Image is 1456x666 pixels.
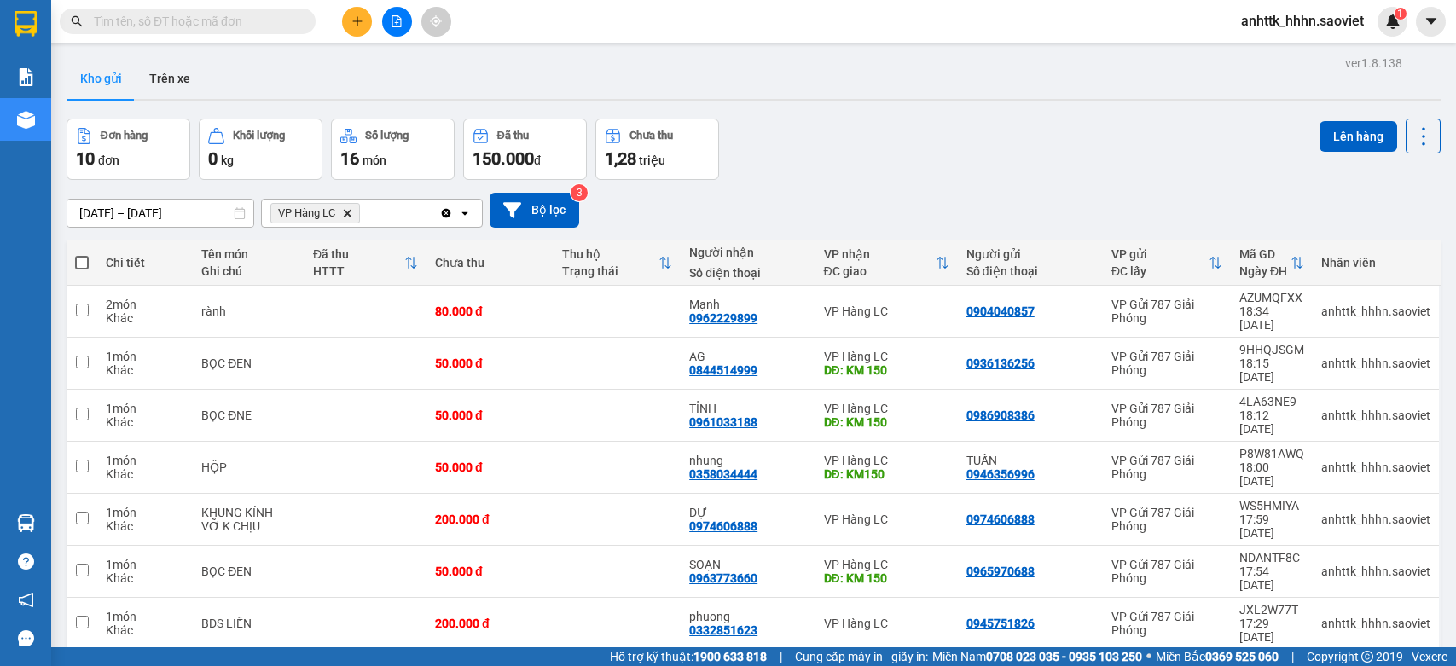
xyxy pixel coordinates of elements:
[595,119,719,180] button: Chưa thu1,28 triệu
[1111,402,1222,429] div: VP Gửi 787 Giải Phóng
[610,647,767,666] span: Hỗ trợ kỹ thuật:
[1385,14,1401,29] img: icon-new-feature
[1239,447,1304,460] div: P8W81AWQ
[824,415,949,429] div: DĐ: KM 150
[106,467,184,481] div: Khác
[435,408,545,422] div: 50.000 đ
[689,350,806,363] div: AG
[1111,247,1209,261] div: VP gửi
[689,571,757,585] div: 0963773660
[824,304,949,318] div: VP Hàng LC
[795,647,928,666] span: Cung cấp máy in - giấy in:
[71,15,83,27] span: search
[824,264,936,278] div: ĐC giao
[382,7,412,37] button: file-add
[67,58,136,99] button: Kho gửi
[201,356,296,370] div: BỌC ĐEN
[1321,513,1430,526] div: anhttk_hhhn.saoviet
[824,402,949,415] div: VP Hàng LC
[430,15,442,27] span: aim
[689,623,757,637] div: 0332851623
[1345,54,1402,72] div: ver 1.8.138
[1291,647,1294,666] span: |
[1146,653,1151,660] span: ⚪️
[473,148,534,169] span: 150.000
[689,610,806,623] div: phuong
[689,454,806,467] div: nhung
[439,206,453,220] svg: Clear all
[1239,408,1304,436] div: 18:12 [DATE]
[490,193,579,228] button: Bộ lọc
[780,647,782,666] span: |
[106,558,184,571] div: 1 món
[689,467,757,481] div: 0358034444
[1361,651,1373,663] span: copyright
[1395,8,1407,20] sup: 1
[639,153,665,167] span: triệu
[689,402,806,415] div: TỈNH
[391,15,403,27] span: file-add
[340,148,359,169] span: 16
[17,514,35,532] img: warehouse-icon
[201,304,296,318] div: rành
[689,558,806,571] div: SOẠN
[966,565,1035,578] div: 0965970688
[689,298,806,311] div: Mạnh
[278,206,335,220] span: VP Hàng LC
[1156,647,1279,666] span: Miền Bắc
[824,558,949,571] div: VP Hàng LC
[201,264,296,278] div: Ghi chú
[18,553,34,570] span: question-circle
[966,454,1094,467] div: TUẤN
[342,7,372,37] button: plus
[1321,565,1430,578] div: anhttk_hhhn.saoviet
[363,153,386,167] span: món
[106,415,184,429] div: Khác
[435,565,545,578] div: 50.000 đ
[106,402,184,415] div: 1 món
[1424,14,1439,29] span: caret-down
[824,363,949,377] div: DĐ: KM 150
[693,650,767,663] strong: 1900 633 818
[106,610,184,623] div: 1 món
[571,184,588,201] sup: 3
[689,415,757,429] div: 0961033188
[966,264,1094,278] div: Số điện thoại
[824,350,949,363] div: VP Hàng LC
[201,408,296,422] div: BỌC ĐNE
[554,240,681,286] th: Toggle SortBy
[94,12,295,31] input: Tìm tên, số ĐT hoặc mã đơn
[689,266,806,280] div: Số điện thoại
[824,513,949,526] div: VP Hàng LC
[1239,395,1304,408] div: 4LA63NE9
[1321,304,1430,318] div: anhttk_hhhn.saoviet
[534,153,541,167] span: đ
[966,356,1035,370] div: 0936136256
[435,356,545,370] div: 50.000 đ
[313,247,404,261] div: Đã thu
[605,148,636,169] span: 1,28
[463,119,587,180] button: Đã thu150.000đ
[1239,291,1304,304] div: AZUMQFXX
[201,565,296,578] div: BỌC ĐEN
[208,148,218,169] span: 0
[305,240,426,286] th: Toggle SortBy
[824,467,949,481] div: DĐ: KM150
[435,460,545,474] div: 50.000 đ
[1321,356,1430,370] div: anhttk_hhhn.saoviet
[76,148,95,169] span: 10
[1239,460,1304,488] div: 18:00 [DATE]
[1320,121,1397,152] button: Lên hàng
[966,617,1035,630] div: 0945751826
[67,200,253,227] input: Select a date range.
[1321,408,1430,422] div: anhttk_hhhn.saoviet
[1111,558,1222,585] div: VP Gửi 787 Giải Phóng
[966,467,1035,481] div: 0946356996
[1111,298,1222,325] div: VP Gửi 787 Giải Phóng
[365,130,409,142] div: Số lượng
[342,208,352,218] svg: Delete
[824,454,949,467] div: VP Hàng LC
[106,506,184,519] div: 1 món
[1111,454,1222,481] div: VP Gửi 787 Giải Phóng
[1111,264,1209,278] div: ĐC lấy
